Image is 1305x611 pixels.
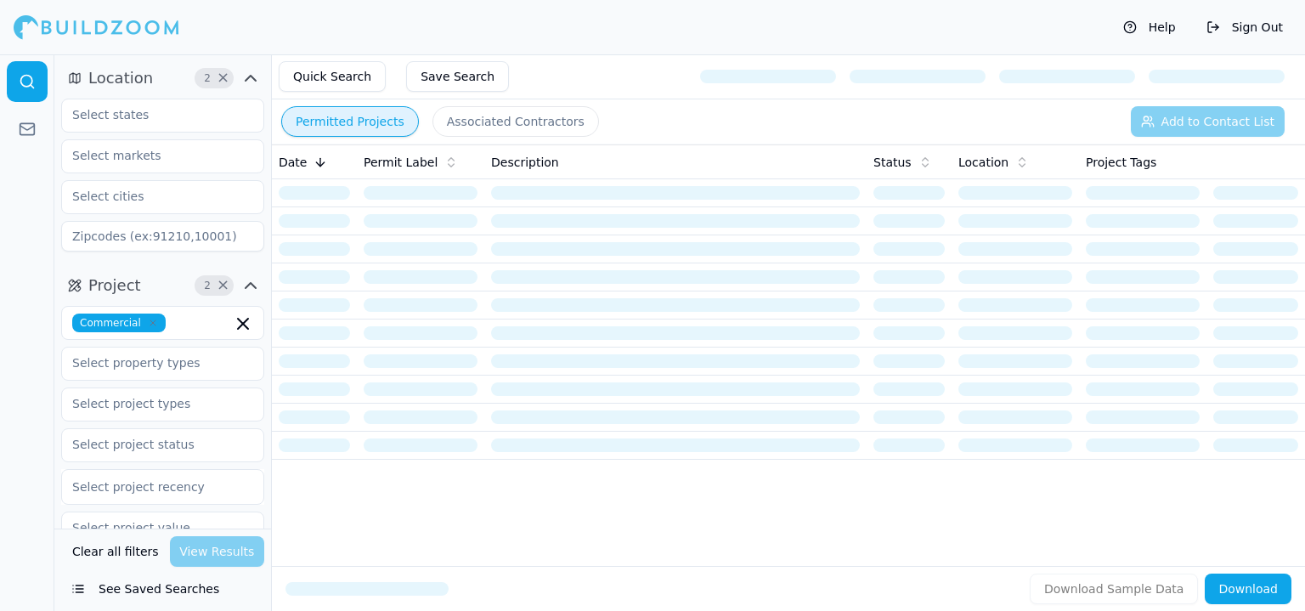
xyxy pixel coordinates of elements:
[1205,574,1291,604] button: Download
[199,277,216,294] span: 2
[1198,14,1291,41] button: Sign Out
[873,154,912,171] span: Status
[68,536,163,567] button: Clear all filters
[62,512,242,543] input: Select project value
[217,281,229,290] span: Clear Project filters
[62,99,242,130] input: Select states
[432,106,599,137] button: Associated Contractors
[62,140,242,171] input: Select markets
[61,272,264,299] button: Project2Clear Project filters
[62,429,242,460] input: Select project status
[61,221,264,252] input: Zipcodes (ex:91210,10001)
[61,574,264,604] button: See Saved Searches
[62,348,242,378] input: Select property types
[88,274,141,297] span: Project
[958,154,1008,171] span: Location
[72,314,166,332] span: Commercial
[1115,14,1184,41] button: Help
[199,70,216,87] span: 2
[279,154,307,171] span: Date
[62,388,242,419] input: Select project types
[1086,154,1156,171] span: Project Tags
[281,106,419,137] button: Permitted Projects
[61,65,264,92] button: Location2Clear Location filters
[62,181,242,212] input: Select cities
[364,154,438,171] span: Permit Label
[279,61,386,92] button: Quick Search
[217,74,229,82] span: Clear Location filters
[491,154,559,171] span: Description
[88,66,153,90] span: Location
[406,61,509,92] button: Save Search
